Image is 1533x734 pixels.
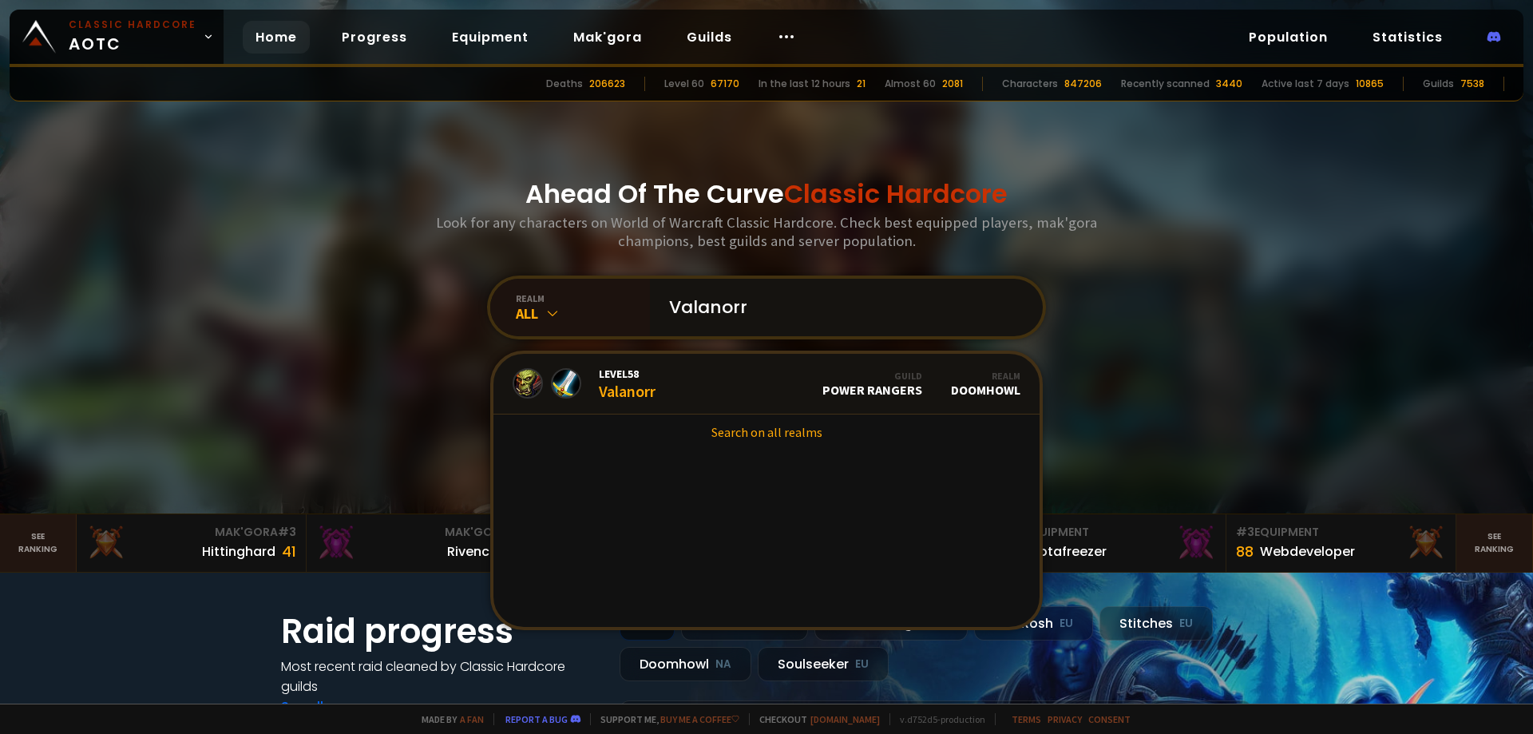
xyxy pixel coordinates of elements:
div: 847206 [1064,77,1102,91]
a: [DOMAIN_NAME] [810,713,880,725]
div: Almost 60 [885,77,936,91]
div: Guild [822,370,922,382]
div: Level 60 [664,77,704,91]
div: All [516,304,650,323]
div: 2081 [942,77,963,91]
a: See all progress [281,697,385,716]
small: EU [1060,616,1073,632]
div: Soulseeker [758,647,889,681]
div: Doomhowl [620,647,751,681]
div: Equipment [1006,524,1216,541]
div: realm [516,292,650,304]
h4: Most recent raid cleaned by Classic Hardcore guilds [281,657,600,696]
input: Search a character... [660,279,1024,336]
span: Classic Hardcore [784,176,1008,212]
a: Population [1236,21,1341,54]
div: Power Rangers [822,370,922,398]
div: Doomhowl [951,370,1020,398]
a: Home [243,21,310,54]
a: Classic HardcoreAOTC [10,10,224,64]
small: EU [855,657,869,673]
a: Mak'Gora#2Rivench100 [307,514,537,572]
a: Search on all realms [493,415,1040,450]
a: Terms [1012,713,1041,725]
div: 41 [282,541,296,562]
h1: Raid progress [281,606,600,657]
a: #3Equipment88Webdeveloper [1226,514,1456,572]
span: Support me, [590,713,739,725]
small: EU [1179,616,1193,632]
span: AOTC [69,18,196,56]
small: NA [715,657,731,673]
a: Seeranking [1456,514,1533,572]
a: Privacy [1048,713,1082,725]
div: Nek'Rosh [974,606,1093,641]
div: Rivench [447,542,497,561]
span: Level 58 [599,367,656,381]
span: Checkout [749,713,880,725]
div: Recently scanned [1121,77,1210,91]
div: Deaths [546,77,583,91]
a: Consent [1088,713,1131,725]
div: Mak'Gora [316,524,526,541]
a: Statistics [1360,21,1456,54]
div: 7538 [1460,77,1484,91]
a: a fan [460,713,484,725]
div: In the last 12 hours [759,77,850,91]
a: Level58ValanorrGuildPower RangersRealmDoomhowl [493,354,1040,415]
small: Classic Hardcore [69,18,196,32]
div: 21 [857,77,866,91]
div: Stitches [1099,606,1213,641]
a: Report a bug [505,713,568,725]
div: Realm [951,370,1020,382]
div: Mak'Gora [86,524,296,541]
h3: Look for any characters on World of Warcraft Classic Hardcore. Check best equipped players, mak'g... [430,213,1103,250]
a: Equipment [439,21,541,54]
div: 206623 [589,77,625,91]
div: Characters [1002,77,1058,91]
div: Valanorr [599,367,656,401]
div: 10865 [1356,77,1384,91]
a: Mak'gora [561,21,655,54]
div: Equipment [1236,524,1446,541]
a: Guilds [674,21,745,54]
div: Active last 7 days [1262,77,1349,91]
div: 67170 [711,77,739,91]
a: Buy me a coffee [660,713,739,725]
span: # 3 [278,524,296,540]
span: # 3 [1236,524,1254,540]
span: Made by [412,713,484,725]
div: 3440 [1216,77,1242,91]
div: Hittinghard [202,542,275,561]
a: Progress [329,21,420,54]
h1: Ahead Of The Curve [525,175,1008,213]
div: Webdeveloper [1260,542,1355,561]
div: 88 [1236,541,1254,562]
div: Guilds [1423,77,1454,91]
a: #2Equipment88Notafreezer [996,514,1226,572]
span: v. d752d5 - production [889,713,985,725]
div: Notafreezer [1030,542,1107,561]
a: Mak'Gora#3Hittinghard41 [77,514,307,572]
